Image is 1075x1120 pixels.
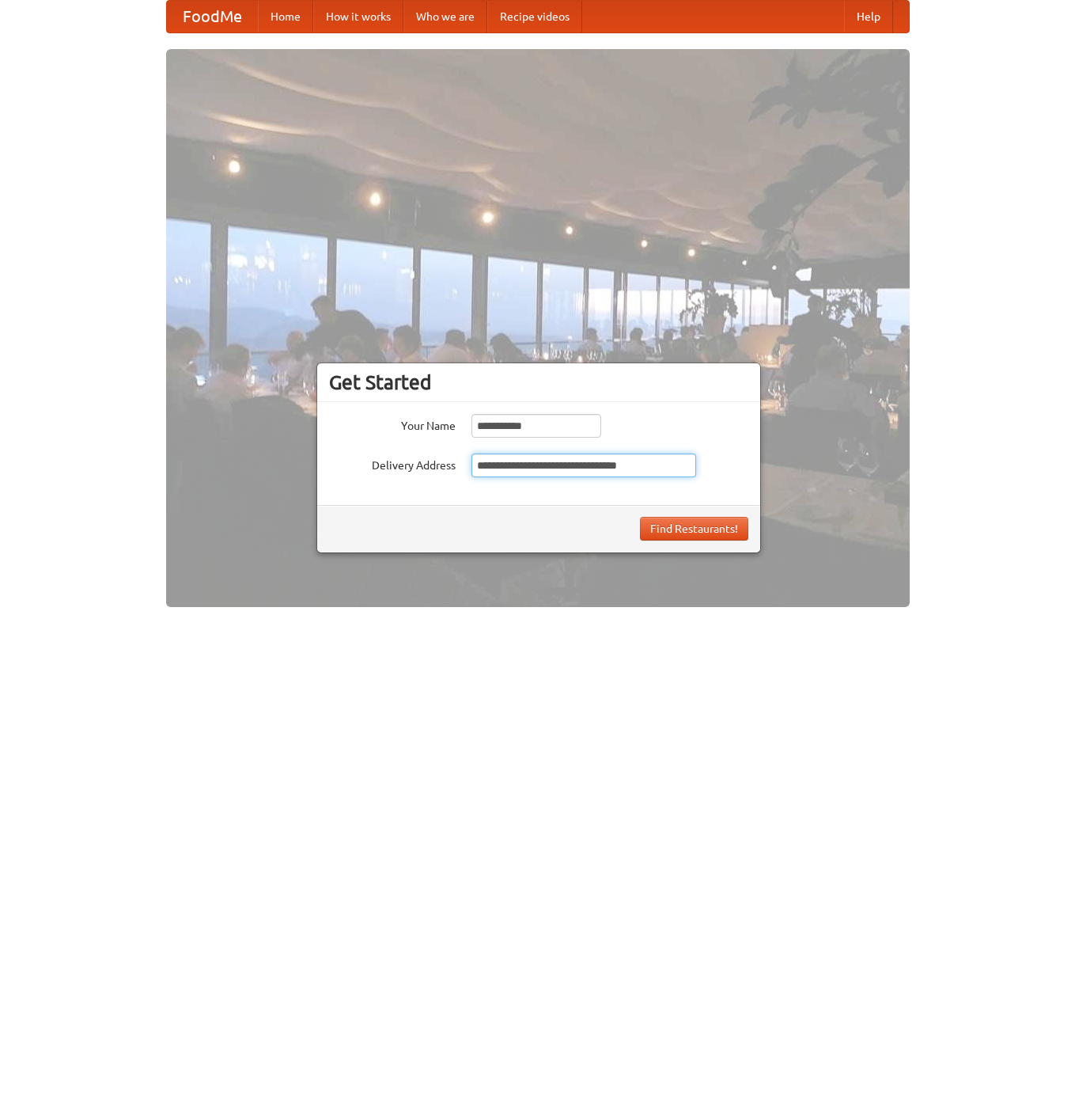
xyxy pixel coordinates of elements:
label: Delivery Address [329,454,456,473]
a: Help [844,1,893,32]
label: Your Name [329,414,456,434]
h3: Get Started [329,370,748,394]
a: FoodMe [167,1,258,32]
a: How it works [313,1,403,32]
a: Who we are [403,1,487,32]
button: Find Restaurants! [640,517,748,541]
a: Recipe videos [487,1,582,32]
a: Home [258,1,313,32]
